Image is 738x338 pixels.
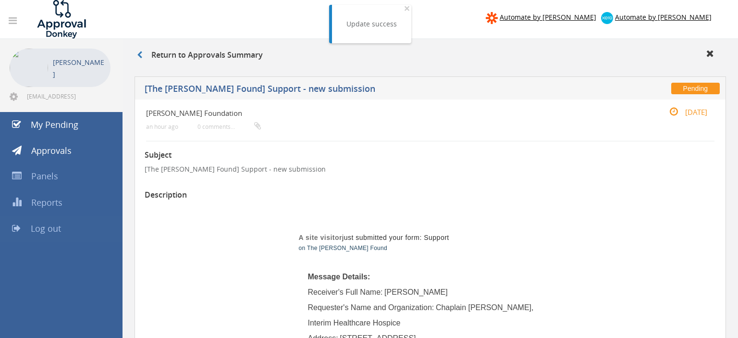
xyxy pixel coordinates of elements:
[500,13,596,22] span: Automate by [PERSON_NAME]
[137,51,263,60] h3: Return to Approvals Summary
[31,145,72,156] span: Approvals
[53,56,106,80] p: [PERSON_NAME]
[601,12,613,24] img: xero-logo.png
[145,191,716,200] h3: Description
[31,197,62,208] span: Reports
[27,92,109,100] span: [EMAIL_ADDRESS][DOMAIN_NAME]
[308,303,434,312] span: Requester's Name and Organization:
[307,245,387,251] a: The [PERSON_NAME] Found
[31,223,61,234] span: Log out
[197,123,261,130] small: 0 comments...
[308,288,383,296] span: Receiver's Full Name:
[31,119,78,130] span: My Pending
[145,84,546,96] h5: [The [PERSON_NAME] Found] Support - new submission
[615,13,712,22] span: Automate by [PERSON_NAME]
[145,164,716,174] p: [The [PERSON_NAME] Found] Support - new submission
[404,1,410,15] span: ×
[486,12,498,24] img: zapier-logomark.png
[146,123,178,130] small: an hour ago
[671,83,720,94] span: Pending
[145,151,716,160] h3: Subject
[308,273,370,281] span: Message Details:
[31,170,58,182] span: Panels
[659,107,707,117] small: [DATE]
[346,19,397,29] div: Update success
[299,234,343,241] strong: A site visitor
[384,288,448,296] span: [PERSON_NAME]
[299,245,306,251] span: on
[299,234,449,241] span: just submitted your form: Support
[308,303,536,327] span: Chaplain [PERSON_NAME], Interim Healthcare Hospice
[146,109,620,117] h4: [PERSON_NAME] Foundation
